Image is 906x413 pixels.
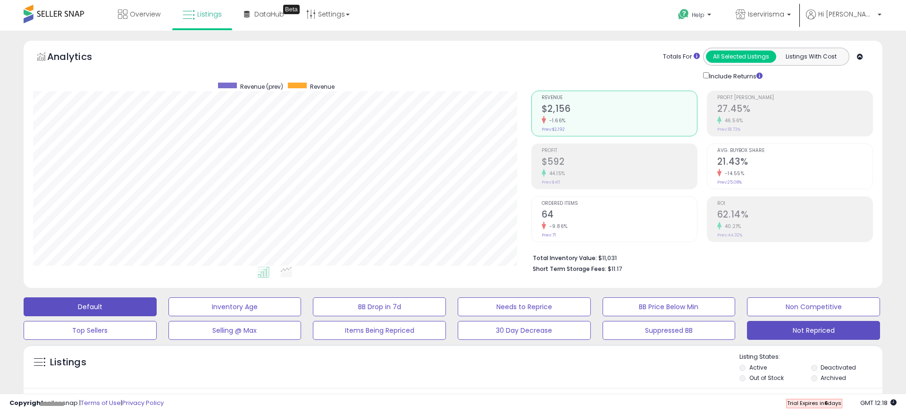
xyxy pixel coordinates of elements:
[671,1,721,31] a: Help
[310,83,335,91] span: Revenue
[717,232,742,238] small: Prev: 44.32%
[663,52,700,61] div: Totals For
[821,363,856,371] label: Deactivated
[542,201,697,206] span: Ordered Items
[739,353,882,362] p: Listing States:
[717,156,872,169] h2: 21.43%
[458,321,591,340] button: 30 Day Decrease
[313,297,446,316] button: BB Drop in 7d
[608,264,622,273] span: $11.17
[818,9,875,19] span: Hi [PERSON_NAME]
[542,148,697,153] span: Profit
[860,398,897,407] span: 2025-10-14 12:18 GMT
[533,254,597,262] b: Total Inventory Value:
[706,51,776,63] button: All Selected Listings
[24,297,157,316] button: Default
[717,179,742,185] small: Prev: 25.08%
[533,265,606,273] b: Short Term Storage Fees:
[603,321,736,340] button: Suppressed BB
[717,95,872,101] span: Profit [PERSON_NAME]
[542,103,697,116] h2: $2,156
[747,321,880,340] button: Not Repriced
[542,95,697,101] span: Revenue
[748,9,784,19] span: Iservirisma
[546,117,566,124] small: -1.66%
[721,170,745,177] small: -14.55%
[749,363,767,371] label: Active
[546,170,565,177] small: 44.15%
[721,117,743,124] small: 46.56%
[749,374,784,382] label: Out of Stock
[197,9,222,19] span: Listings
[542,156,697,169] h2: $592
[603,297,736,316] button: BB Price Below Min
[168,321,302,340] button: Selling @ Max
[47,50,110,66] h5: Analytics
[776,51,846,63] button: Listings With Cost
[254,9,284,19] span: DataHub
[130,9,160,19] span: Overview
[787,399,841,407] span: Trial Expires in days
[717,126,740,132] small: Prev: 18.73%
[717,201,872,206] span: ROI
[696,70,774,81] div: Include Returns
[50,356,86,369] h5: Listings
[9,399,164,408] div: seller snap | |
[168,297,302,316] button: Inventory Age
[542,209,697,222] h2: 64
[806,9,881,31] a: Hi [PERSON_NAME]
[717,103,872,116] h2: 27.45%
[24,321,157,340] button: Top Sellers
[824,399,828,407] b: 6
[542,126,565,132] small: Prev: $2,192
[9,398,44,407] strong: Copyright
[458,297,591,316] button: Needs to Reprice
[717,209,872,222] h2: 62.14%
[721,223,741,230] small: 40.21%
[747,297,880,316] button: Non Competitive
[546,223,568,230] small: -9.86%
[821,374,846,382] label: Archived
[678,8,689,20] i: Get Help
[283,5,300,14] div: Tooltip anchor
[533,252,866,263] li: $11,031
[313,321,446,340] button: Items Being Repriced
[542,179,560,185] small: Prev: $411
[240,83,283,91] span: Revenue (prev)
[542,232,556,238] small: Prev: 71
[692,11,705,19] span: Help
[717,148,872,153] span: Avg. Buybox Share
